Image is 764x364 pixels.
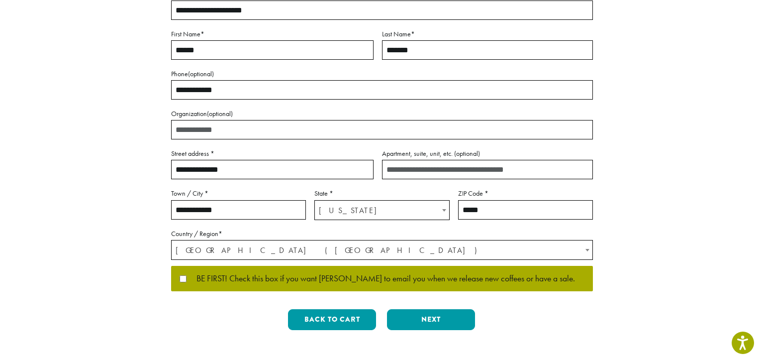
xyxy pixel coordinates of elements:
[171,187,306,200] label: Town / City
[315,201,449,220] span: New Jersey
[188,69,214,78] span: (optional)
[387,309,475,330] button: Next
[458,187,593,200] label: ZIP Code
[187,274,575,283] span: BE FIRST! Check this box if you want [PERSON_NAME] to email you when we release new coffees or ha...
[180,275,187,282] input: BE FIRST! Check this box if you want [PERSON_NAME] to email you when we release new coffees or ha...
[172,241,592,260] span: United States (US)
[207,109,233,118] span: (optional)
[288,309,376,330] button: Back to cart
[171,240,593,260] span: Country / Region
[382,28,593,40] label: Last Name
[314,200,449,220] span: State
[382,147,593,160] label: Apartment, suite, unit, etc.
[454,149,480,158] span: (optional)
[171,147,374,160] label: Street address
[171,28,374,40] label: First Name
[171,108,593,120] label: Organization
[314,187,449,200] label: State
